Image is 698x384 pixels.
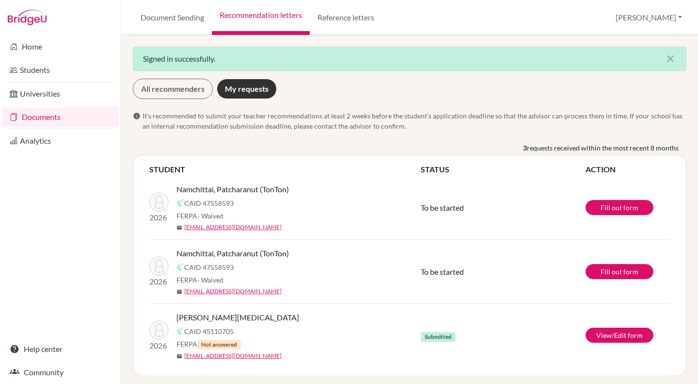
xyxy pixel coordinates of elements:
p: 2026 [149,212,169,223]
a: Help center [2,339,119,359]
button: [PERSON_NAME] [611,8,686,27]
span: mail [176,289,182,295]
img: Common App logo [176,327,184,335]
img: Common App logo [176,199,184,207]
th: STUDENT [149,163,420,176]
th: STATUS [420,163,585,176]
span: - Waived [197,276,223,284]
span: FERPA [176,275,223,285]
span: Namchittai, Patcharanut (TonTon) [176,248,289,259]
a: Documents [2,107,119,127]
a: Universities [2,84,119,103]
div: Signed in successfully. [133,47,686,71]
img: Common App logo [176,263,184,271]
a: Analytics [2,131,119,150]
img: Sirotin, Nikita [149,320,169,340]
span: requests received within the most recent 8 months [527,143,679,153]
span: CAID 45110705 [184,326,234,336]
b: 3 [523,143,527,153]
a: Students [2,60,119,80]
span: Submitted [421,332,456,342]
i: close [665,53,676,65]
a: Community [2,363,119,382]
a: [EMAIL_ADDRESS][DOMAIN_NAME] [184,287,282,296]
button: Close [655,47,686,70]
span: CAID 47558593 [184,198,234,208]
a: All recommenders [133,79,213,99]
a: Fill out form [586,264,653,279]
span: - Waived [197,212,223,220]
p: 2026 [149,340,169,351]
span: info [133,112,141,120]
img: Namchittai, Patcharanut (TonTon) [149,192,169,212]
img: Bridge-U [8,10,47,25]
span: FERPA [176,339,241,350]
a: [EMAIL_ADDRESS][DOMAIN_NAME] [184,223,282,232]
a: My requests [217,79,277,99]
th: ACTION [585,163,670,176]
span: It’s recommended to submit your teacher recommendations at least 2 weeks before the student’s app... [143,111,686,131]
span: [PERSON_NAME][MEDICAL_DATA] [176,312,299,323]
span: Not answered [197,340,241,350]
span: Namchittai, Patcharanut (TonTon) [176,184,289,195]
span: mail [176,225,182,231]
span: To be started [421,267,464,276]
a: [EMAIL_ADDRESS][DOMAIN_NAME] [184,351,282,360]
span: mail [176,353,182,359]
a: View/Edit form [586,328,653,343]
a: Fill out form [586,200,653,215]
span: FERPA [176,211,223,221]
span: To be started [421,203,464,212]
a: Home [2,37,119,56]
p: 2026 [149,276,169,287]
span: CAID 47558593 [184,262,234,272]
img: Namchittai, Patcharanut (TonTon) [149,256,169,276]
